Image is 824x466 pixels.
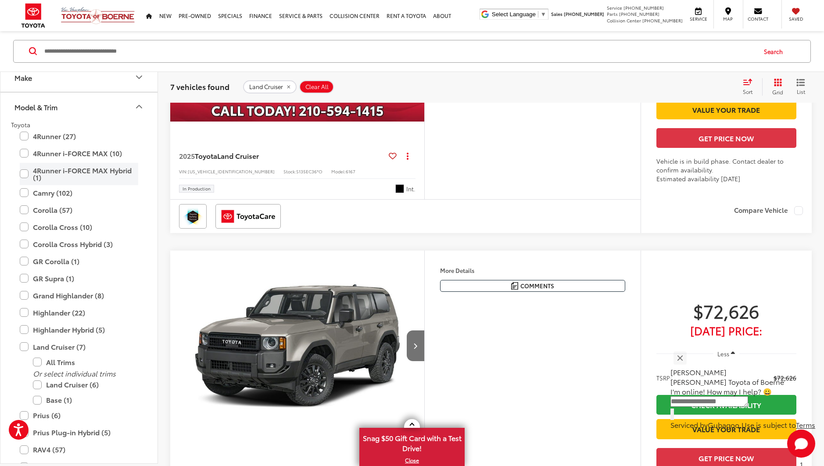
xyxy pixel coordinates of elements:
[33,355,138,370] label: All Trims
[134,72,144,83] div: Make
[656,419,796,439] a: Value Your Trade
[283,168,296,175] span: Stock:
[656,100,796,119] a: Value Your Trade
[20,442,138,458] label: RAV4 (57)
[796,88,805,95] span: List
[61,7,135,25] img: Vic Vaughan Toyota of Boerne
[20,305,138,320] label: Highlander (22)
[195,151,217,161] span: Toyota
[20,425,138,441] label: Prius Plug-in Hybrid (5)
[718,16,738,22] span: Map
[406,185,416,193] span: Int.
[183,186,211,191] span: In Production
[656,300,796,322] span: $72,626
[217,151,259,161] span: Land Cruiser
[440,267,625,273] h4: More Details
[511,282,518,290] img: Comments
[20,146,138,161] label: 4Runner i-FORCE MAX (10)
[20,271,138,286] label: GR Supra (1)
[492,11,546,18] a: Select Language​
[743,88,752,95] span: Sort
[296,168,322,175] span: S135EC36*O
[642,17,683,24] span: [PHONE_NUMBER]
[360,429,464,455] span: Snag $50 Gift Card with a Test Drive!
[541,11,546,18] span: ▼
[607,4,622,11] span: Service
[623,4,664,11] span: [PHONE_NUMBER]
[11,120,30,129] span: Toyota
[551,11,562,17] span: Sales
[179,151,195,161] span: 2025
[20,254,138,269] label: GR Corolla (1)
[20,288,138,303] label: Grand Highlander (8)
[772,88,783,96] span: Grid
[20,185,138,201] label: Camry (102)
[656,373,672,382] span: TSRP:
[243,80,297,93] button: remove Land%20Cruiser
[656,395,796,415] a: Check Availability
[400,148,416,163] button: Actions
[43,41,756,62] input: Search by Make, Model, or Keyword
[787,430,815,458] button: Toggle Chat Window
[717,350,729,358] span: Less
[170,81,229,92] span: 7 vehicles found
[734,206,803,215] label: Compare Vehicle
[20,202,138,218] label: Corolla (57)
[619,11,659,17] span: [PHONE_NUMBER]
[407,330,424,361] button: Next image
[395,184,404,193] span: Black Leather
[179,168,188,175] span: VIN:
[170,251,425,442] img: 2025 Toyota Land Cruiser Land Cruiser
[787,430,815,458] svg: Start Chat
[656,326,796,335] span: [DATE] Price:
[217,206,279,227] img: ToyotaCare Vic Vaughan Toyota of Boerne Boerne TX
[656,157,796,183] div: Vehicle is in build phase. Contact dealer to confirm availability. Estimated availability [DATE]
[656,128,796,148] button: Get Price Now
[738,78,762,96] button: Select sort value
[14,73,32,82] div: Make
[33,368,116,378] i: Or select individual trims
[33,393,138,408] label: Base (1)
[305,83,329,90] span: Clear All
[790,78,812,96] button: List View
[331,168,346,175] span: Model:
[688,16,708,22] span: Service
[607,17,641,24] span: Collision Center
[33,377,138,393] label: Land Cruiser (6)
[748,16,768,22] span: Contact
[0,93,158,121] button: Model & TrimModel & Trim
[564,11,604,17] span: [PHONE_NUMBER]
[346,168,355,175] span: 6167
[440,280,625,292] button: Comments
[0,63,158,92] button: MakeMake
[20,339,138,355] label: Land Cruiser (7)
[134,102,144,112] div: Model & Trim
[774,373,796,382] span: $72,626
[20,219,138,235] label: Corolla Cross (10)
[762,78,790,96] button: Grid View
[14,103,57,111] div: Model & Trim
[786,16,806,22] span: Saved
[20,322,138,337] label: Highlander Hybrid (5)
[170,251,425,441] a: 2025 Toyota Land Cruiser Land Cruiser2025 Toyota Land Cruiser Land Cruiser2025 Toyota Land Cruise...
[538,11,538,18] span: ​
[20,237,138,252] label: Corolla Cross Hybrid (3)
[713,346,740,362] button: Less
[249,83,283,90] span: Land Cruiser
[492,11,536,18] span: Select Language
[299,80,334,93] button: Clear All
[756,40,795,62] button: Search
[188,168,275,175] span: [US_VEHICLE_IDENTIFICATION_NUMBER]
[20,408,138,423] label: Prius (6)
[20,129,138,144] label: 4Runner (27)
[181,206,205,227] img: Toyota Safety Sense Vic Vaughan Toyota of Boerne Boerne TX
[20,163,138,185] label: 4Runner i-FORCE MAX Hybrid (1)
[607,11,618,17] span: Parts
[407,152,408,159] span: dropdown dots
[170,251,425,441] div: 2025 Toyota Land Cruiser Land Cruiser 0
[179,151,385,161] a: 2025ToyotaLand Cruiser
[520,282,554,290] span: Comments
